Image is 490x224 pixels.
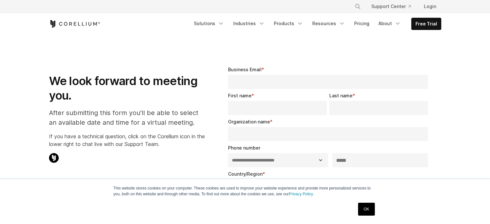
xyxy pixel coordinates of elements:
[228,145,260,151] span: Phone number
[419,1,441,12] a: Login
[49,74,205,103] h1: We look forward to meeting you.
[228,119,270,124] span: Organization name
[270,18,307,29] a: Products
[289,192,314,196] a: Privacy Policy.
[49,20,100,28] a: Corellium Home
[229,18,269,29] a: Industries
[228,67,262,72] span: Business Email
[352,1,364,12] button: Search
[347,1,441,12] div: Navigation Menu
[412,18,441,30] a: Free Trial
[49,108,205,127] p: After submitting this form you'll be able to select an available date and time for a virtual meet...
[350,18,373,29] a: Pricing
[49,132,205,148] p: If you have a technical question, click on the Corellium icon in the lower right to chat live wit...
[49,153,59,163] img: Corellium Chat Icon
[329,93,353,98] span: Last name
[228,171,263,177] span: Country/Region
[114,185,377,197] p: This website stores cookies on your computer. These cookies are used to improve your website expe...
[366,1,416,12] a: Support Center
[190,18,441,30] div: Navigation Menu
[228,93,252,98] span: First name
[375,18,405,29] a: About
[308,18,349,29] a: Resources
[358,203,375,216] a: OK
[190,18,228,29] a: Solutions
